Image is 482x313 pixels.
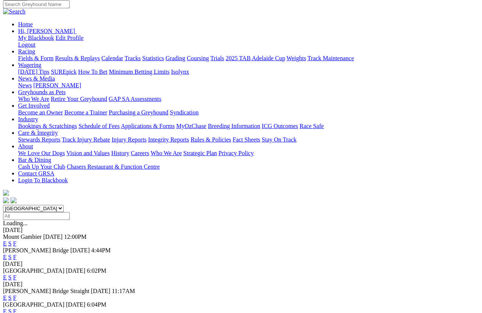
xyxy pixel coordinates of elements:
[18,82,479,89] div: News & Media
[111,136,146,143] a: Injury Reports
[13,274,17,281] a: F
[66,301,85,308] span: [DATE]
[170,109,198,116] a: Syndication
[18,89,66,95] a: Greyhounds as Pets
[18,163,65,170] a: Cash Up Your Club
[3,281,479,288] div: [DATE]
[3,212,70,220] input: Select date
[18,157,51,163] a: Bar & Dining
[51,69,76,75] a: SUREpick
[176,123,206,129] a: MyOzChase
[18,150,65,156] a: We Love Our Dogs
[218,150,254,156] a: Privacy Policy
[3,254,7,260] a: E
[18,136,60,143] a: Stewards Reports
[18,69,479,75] div: Wagering
[148,136,189,143] a: Integrity Reports
[18,102,50,109] a: Get Involved
[3,0,70,8] input: Search
[18,109,479,116] div: Get Involved
[3,295,7,301] a: E
[8,295,12,301] a: S
[3,220,27,226] span: Loading...
[87,301,107,308] span: 6:04PM
[121,123,175,129] a: Applications & Forms
[111,150,129,156] a: History
[51,96,107,102] a: Retire Your Greyhound
[13,254,17,260] a: F
[187,55,209,61] a: Coursing
[208,123,260,129] a: Breeding Information
[66,150,110,156] a: Vision and Values
[70,247,90,253] span: [DATE]
[18,75,55,82] a: News & Media
[233,136,260,143] a: Fact Sheets
[3,234,42,240] span: Mount Gambier
[262,136,296,143] a: Stay On Track
[109,96,162,102] a: GAP SA Assessments
[18,177,68,183] a: Login To Blackbook
[91,288,110,294] span: [DATE]
[3,190,9,196] img: logo-grsa-white.png
[131,150,149,156] a: Careers
[18,130,58,136] a: Care & Integrity
[66,267,85,274] span: [DATE]
[33,82,81,89] a: [PERSON_NAME]
[112,288,135,294] span: 11:17AM
[18,143,33,150] a: About
[18,35,479,48] div: Hi, [PERSON_NAME]
[11,197,17,203] img: twitter.svg
[142,55,164,61] a: Statistics
[87,267,107,274] span: 6:02PM
[18,109,63,116] a: Become an Owner
[262,123,298,129] a: ICG Outcomes
[101,55,123,61] a: Calendar
[67,163,160,170] a: Chasers Restaurant & Function Centre
[62,136,110,143] a: Track Injury Rebate
[109,109,168,116] a: Purchasing a Greyhound
[109,69,169,75] a: Minimum Betting Limits
[8,254,12,260] a: S
[91,247,111,253] span: 4:44PM
[3,247,69,253] span: [PERSON_NAME] Bridge
[3,301,64,308] span: [GEOGRAPHIC_DATA]
[18,136,479,143] div: Care & Integrity
[166,55,185,61] a: Grading
[18,170,54,177] a: Contact GRSA
[55,55,100,61] a: Results & Replays
[18,150,479,157] div: About
[299,123,323,129] a: Race Safe
[3,227,479,234] div: [DATE]
[8,240,12,247] a: S
[210,55,224,61] a: Trials
[18,123,479,130] div: Industry
[18,116,38,122] a: Industry
[125,55,141,61] a: Tracks
[18,62,41,68] a: Wagering
[3,267,64,274] span: [GEOGRAPHIC_DATA]
[3,261,479,267] div: [DATE]
[18,55,53,61] a: Fields & Form
[18,35,54,41] a: My Blackbook
[18,123,77,129] a: Bookings & Scratchings
[3,274,7,281] a: E
[3,197,9,203] img: facebook.svg
[13,295,17,301] a: F
[18,28,75,34] span: Hi, [PERSON_NAME]
[18,163,479,170] div: Bar & Dining
[3,288,89,294] span: [PERSON_NAME] Bridge Straight
[78,123,119,129] a: Schedule of Fees
[3,240,7,247] a: E
[308,55,354,61] a: Track Maintenance
[64,109,107,116] a: Become a Trainer
[183,150,217,156] a: Strategic Plan
[8,274,12,281] a: S
[191,136,231,143] a: Rules & Policies
[18,96,49,102] a: Who We Are
[43,234,63,240] span: [DATE]
[18,41,35,48] a: Logout
[18,28,76,34] a: Hi, [PERSON_NAME]
[64,234,87,240] span: 12:00PM
[151,150,182,156] a: Who We Are
[18,69,49,75] a: [DATE] Tips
